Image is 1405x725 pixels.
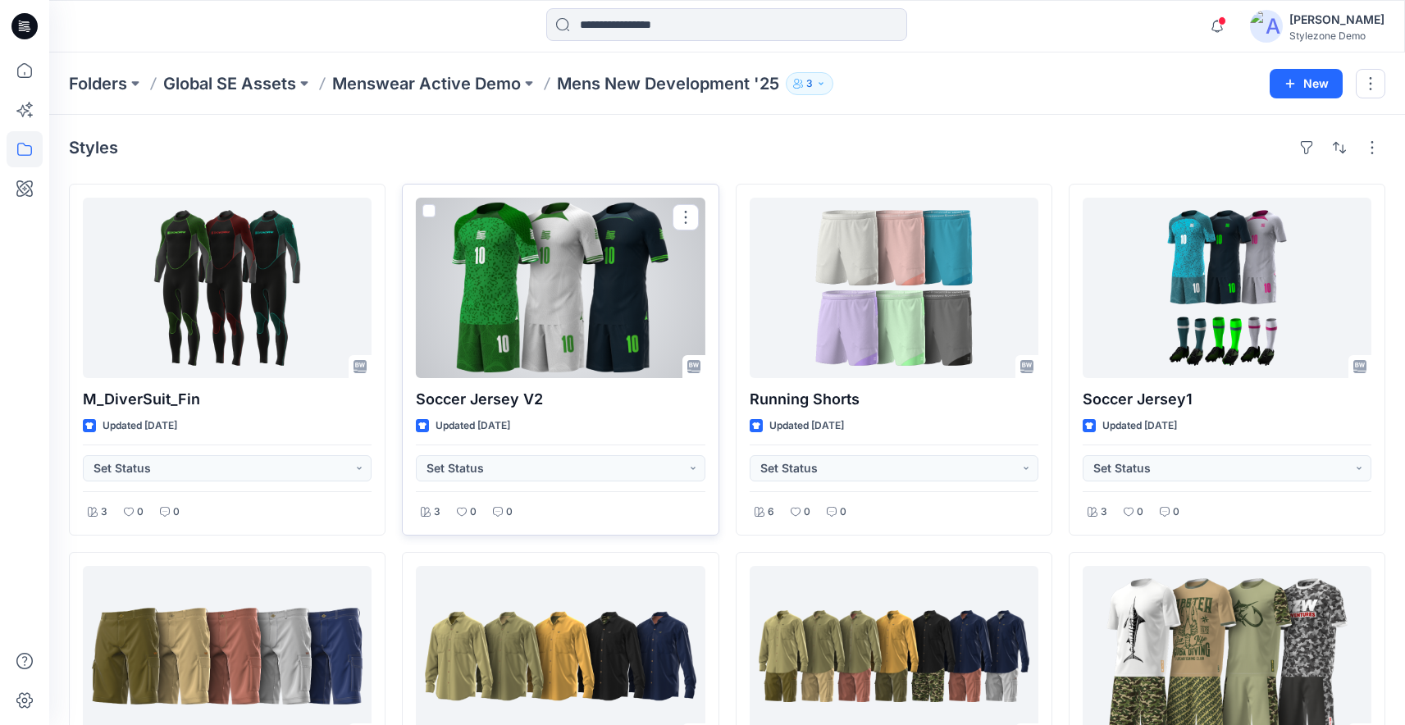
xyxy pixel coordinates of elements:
p: Running Shorts [750,388,1038,411]
p: M_DiverSuit_Fin [83,388,372,411]
button: New [1270,69,1343,98]
p: Mens New Development '25 [557,72,779,95]
p: 0 [470,504,477,521]
a: Menswear Active Demo [332,72,521,95]
p: Updated [DATE] [769,417,844,435]
p: Updated [DATE] [1102,417,1177,435]
div: [PERSON_NAME] [1289,10,1384,30]
p: 0 [173,504,180,521]
p: 0 [1137,504,1143,521]
p: 3 [101,504,107,521]
p: 0 [804,504,810,521]
a: Soccer Jersey V2 [416,198,705,378]
a: Soccer Jersey1 [1083,198,1371,378]
p: 0 [506,504,513,521]
p: Soccer Jersey V2 [416,388,705,411]
a: Global SE Assets [163,72,296,95]
p: Updated [DATE] [436,417,510,435]
p: 0 [1173,504,1179,521]
button: 3 [786,72,833,95]
h4: Styles [69,138,118,157]
a: Folders [69,72,127,95]
a: Running Shorts [750,198,1038,378]
img: avatar [1250,10,1283,43]
p: 6 [768,504,774,521]
p: 0 [840,504,846,521]
p: Updated [DATE] [103,417,177,435]
a: M_DiverSuit_Fin [83,198,372,378]
p: 3 [1101,504,1107,521]
div: Stylezone Demo [1289,30,1384,42]
p: 3 [434,504,440,521]
p: 3 [806,75,813,93]
p: 0 [137,504,144,521]
p: Soccer Jersey1 [1083,388,1371,411]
